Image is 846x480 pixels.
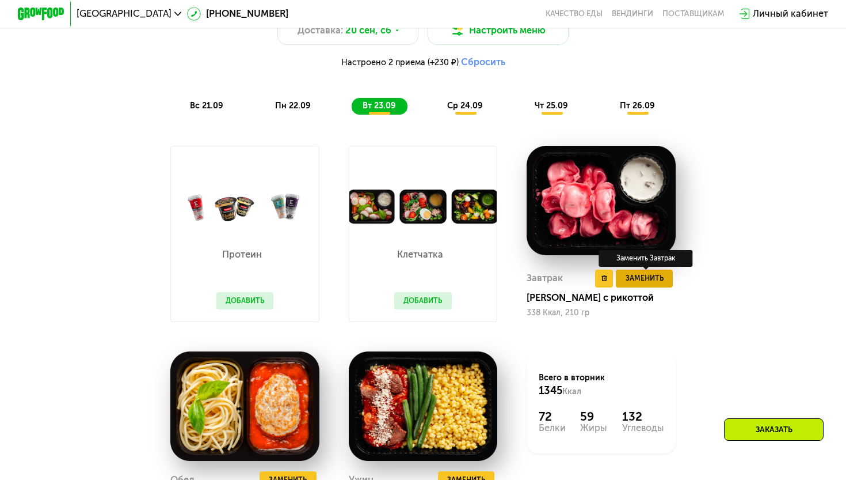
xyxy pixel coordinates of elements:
a: Качество еды [546,9,603,18]
div: Заказать [724,418,824,441]
div: Белки [539,424,566,433]
span: пт 26.09 [620,101,655,111]
span: Заменить [626,273,664,284]
button: Добавить [216,292,274,310]
div: 72 [539,410,566,424]
button: Заменить [616,270,673,288]
div: Заменить Завтрак [599,250,692,267]
button: Сбросить [461,56,505,68]
div: Углеводы [622,424,664,433]
span: пн 22.09 [275,101,311,111]
span: ср 24.09 [447,101,483,111]
div: 59 [580,410,607,424]
a: Вендинги [612,9,653,18]
span: 20 сен, сб [345,24,391,38]
div: 132 [622,410,664,424]
div: Жиры [580,424,607,433]
div: [PERSON_NAME] с рикоттой [527,292,685,304]
p: Клетчатка [394,250,446,259]
div: Личный кабинет [753,7,828,21]
span: чт 25.09 [535,101,568,111]
div: Завтрак [527,270,563,288]
span: вт 23.09 [363,101,396,111]
span: вс 21.09 [190,101,223,111]
span: Настроено 2 приема (+230 ₽) [341,59,459,67]
button: Настроить меню [428,17,569,45]
div: поставщикам [662,9,724,18]
p: Протеин [216,250,268,259]
div: 338 Ккал, 210 гр [527,308,676,318]
a: [PHONE_NUMBER] [187,7,288,21]
span: Доставка: [298,24,343,38]
button: Добавить [394,292,452,310]
span: 1345 [539,384,562,397]
span: [GEOGRAPHIC_DATA] [77,9,172,18]
span: Ккал [562,387,581,396]
div: Всего в вторник [539,372,664,398]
